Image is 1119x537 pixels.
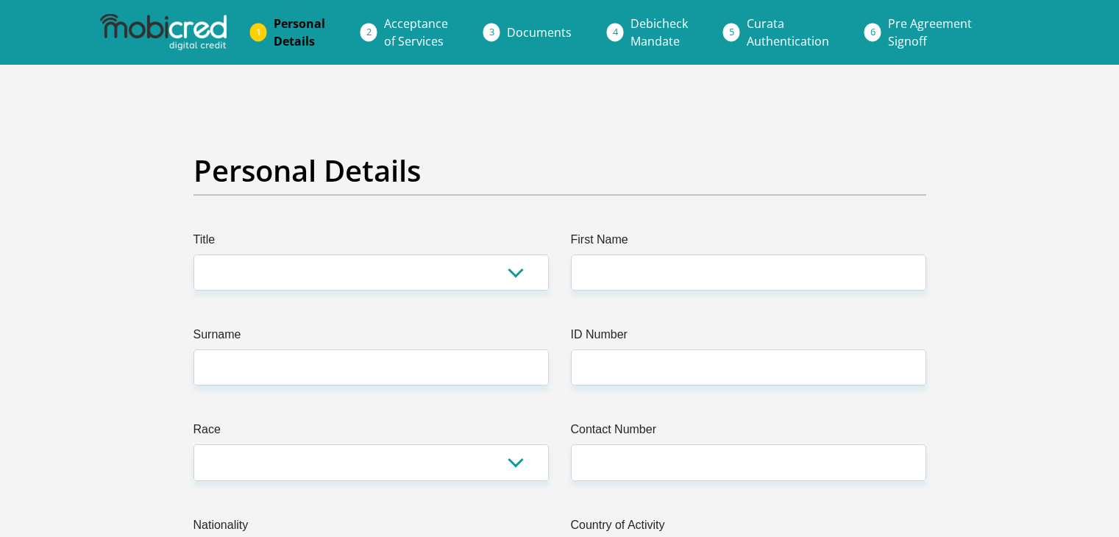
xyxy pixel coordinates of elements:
[262,9,337,56] a: PersonalDetails
[193,349,549,385] input: Surname
[193,326,549,349] label: Surname
[507,24,572,40] span: Documents
[274,15,325,49] span: Personal Details
[495,18,583,47] a: Documents
[384,15,448,49] span: Acceptance of Services
[619,9,700,56] a: DebicheckMandate
[193,153,926,188] h2: Personal Details
[571,349,926,385] input: ID Number
[735,9,841,56] a: CurataAuthentication
[571,255,926,291] input: First Name
[630,15,688,49] span: Debicheck Mandate
[888,15,972,49] span: Pre Agreement Signoff
[571,421,926,444] label: Contact Number
[876,9,984,56] a: Pre AgreementSignoff
[571,231,926,255] label: First Name
[571,444,926,480] input: Contact Number
[747,15,829,49] span: Curata Authentication
[372,9,460,56] a: Acceptanceof Services
[193,421,549,444] label: Race
[193,231,549,255] label: Title
[100,14,227,51] img: mobicred logo
[571,326,926,349] label: ID Number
